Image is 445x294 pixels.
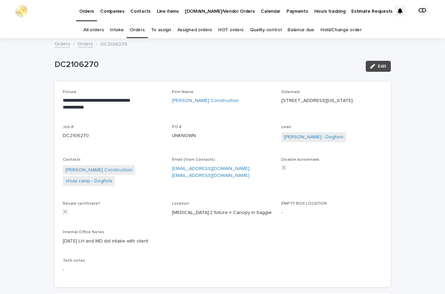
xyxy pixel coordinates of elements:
a: Intake [110,22,124,38]
a: Orders [130,22,144,38]
span: Edit [378,64,386,69]
a: Assigned orders [177,22,212,38]
a: chula camp - Dogfork [66,178,112,185]
span: Lead [281,125,291,129]
p: , [172,165,273,180]
p: - [281,209,383,216]
p: [MEDICAL_DATA].2 fixture + Canopy in baggie [172,209,273,216]
p: DC2106270 [101,40,127,47]
span: Fixture [63,90,77,94]
span: Email (from Contacts) [172,158,215,162]
a: Orders [55,39,70,47]
a: [PERSON_NAME] Construction [66,167,132,174]
a: To assign [151,22,171,38]
a: All orders [83,22,104,38]
p: UNKNOWN [172,132,273,139]
p: DC2106270 [63,132,164,139]
span: Location [172,202,189,206]
p: - [63,266,383,273]
a: HOT orders [218,22,244,38]
span: Sidemark [281,90,300,94]
button: Edit [366,61,391,72]
span: EMPTY BOX LOCATION [281,202,327,206]
a: Orders [78,39,93,47]
img: 0ffKfDbyRa2Iv8hnaAqg [14,4,29,18]
span: Firm Name [172,90,194,94]
a: Quality control [250,22,281,38]
a: [EMAIL_ADDRESS][DOMAIN_NAME] [172,173,249,178]
a: Hold/Change order [320,22,362,38]
a: Balance due [288,22,314,38]
div: CD [417,5,428,16]
span: Resale certificate? [63,202,100,206]
span: PO # [172,125,181,129]
a: [EMAIL_ADDRESS][DOMAIN_NAME] [172,166,249,171]
p: [STREET_ADDRESS][US_STATE] [281,97,383,104]
a: [PERSON_NAME] Construction [172,97,239,104]
span: Job # [63,125,73,129]
span: Internal Office Notes [63,230,104,234]
a: [PERSON_NAME] - Dogfork [284,134,343,141]
p: [DATE] LH and MD did intake with client [63,238,383,245]
p: DC2106270 [55,60,360,70]
span: Tech notes [63,259,85,263]
span: Contacts [63,158,81,162]
span: Disable autoemails [281,158,319,162]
